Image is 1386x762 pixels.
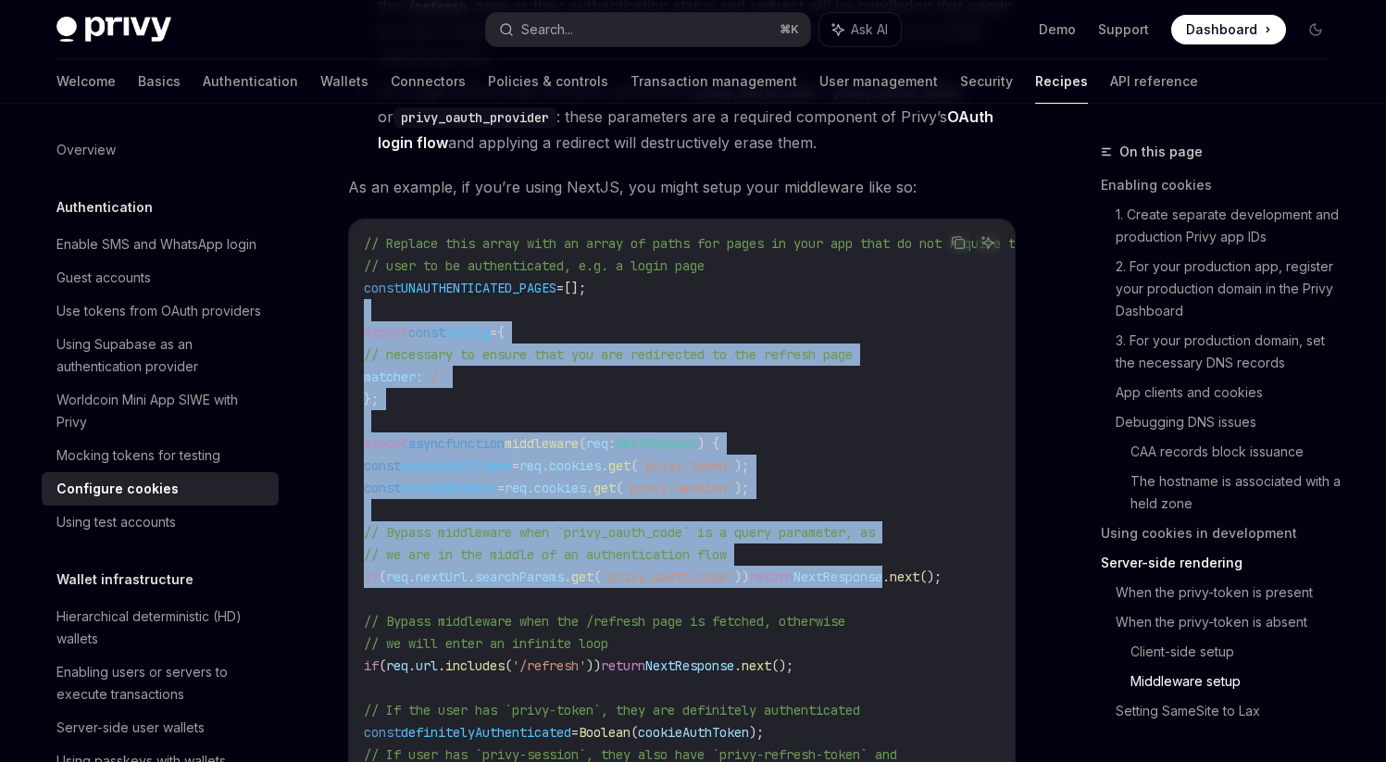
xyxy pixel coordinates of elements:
[638,724,749,741] span: cookieAuthToken
[512,457,519,474] span: =
[364,635,608,652] span: // we will enter an infinite loop
[56,333,268,378] div: Using Supabase as an authentication provider
[1035,59,1088,104] a: Recipes
[56,59,116,104] a: Welcome
[42,600,279,656] a: Hierarchical deterministic (HD) wallets
[890,568,919,585] span: next
[364,235,1030,252] span: // Replace this array with an array of paths for pages in your app that do not require the
[379,568,386,585] span: (
[742,657,771,674] span: next
[364,657,379,674] span: if
[391,59,466,104] a: Connectors
[616,435,697,452] span: NextRequest
[372,78,1016,156] li: Any page that includes the query parameter , , or : these parameters are a required component of ...
[780,22,799,37] span: ⌘ K
[616,480,623,496] span: (
[1116,578,1345,607] a: When the privy-token is present
[475,568,564,585] span: searchParams
[601,457,608,474] span: .
[56,661,268,706] div: Enabling users or servers to execute transactions
[408,568,416,585] span: .
[56,17,171,43] img: dark logo
[734,568,749,585] span: ))
[1119,141,1203,163] span: On this page
[408,324,445,341] span: const
[56,196,153,219] h5: Authentication
[364,346,853,363] span: // necessary to ensure that you are redirected to the refresh page
[364,280,401,296] span: const
[586,657,601,674] span: ))
[138,59,181,104] a: Basics
[771,657,793,674] span: ();
[401,457,512,474] span: cookieAuthToken
[42,228,279,261] a: Enable SMS and WhatsApp login
[497,480,505,496] span: =
[505,657,512,674] span: (
[364,568,379,585] span: if
[445,657,505,674] span: includes
[1130,667,1345,696] a: Middleware setup
[734,480,749,496] span: );
[364,457,401,474] span: const
[423,369,445,385] span: '/'
[631,59,797,104] a: Transaction management
[56,568,194,591] h5: Wallet infrastructure
[416,657,438,674] span: url
[364,613,845,630] span: // Bypass middleware when the /refresh page is fetched, otherwise
[490,324,497,341] span: =
[364,480,401,496] span: const
[1116,407,1345,437] a: Debugging DNS issues
[608,435,616,452] span: :
[882,568,890,585] span: .
[819,59,938,104] a: User management
[320,59,368,104] a: Wallets
[364,546,727,563] span: // we are in the middle of an authentication flow
[486,13,810,46] button: Search...⌘K
[519,457,542,474] span: req
[505,435,579,452] span: middleware
[401,480,497,496] span: cookieSession
[497,324,505,341] span: {
[623,480,734,496] span: 'privy-session'
[505,480,527,496] span: req
[488,59,608,104] a: Policies & controls
[579,724,631,741] span: Boolean
[579,435,586,452] span: (
[203,59,298,104] a: Authentication
[601,657,645,674] span: return
[1101,548,1345,578] a: Server-side rendering
[379,657,386,674] span: (
[42,439,279,472] a: Mocking tokens for testing
[42,506,279,539] a: Using test accounts
[56,606,268,650] div: Hierarchical deterministic (HD) wallets
[56,717,205,739] div: Server-side user wallets
[534,480,586,496] span: cookies
[564,568,571,585] span: .
[445,435,505,452] span: function
[42,261,279,294] a: Guest accounts
[527,480,534,496] span: .
[631,724,638,741] span: (
[408,435,445,452] span: async
[468,568,475,585] span: .
[749,724,764,741] span: );
[521,19,573,41] div: Search...
[1101,170,1345,200] a: Enabling cookies
[946,231,970,255] button: Copy the contents from the code block
[1110,59,1198,104] a: API reference
[645,657,734,674] span: NextResponse
[348,174,1016,200] span: As an example, if you’re using NextJS, you might setup your middleware like so:
[571,568,593,585] span: get
[1116,326,1345,378] a: 3. For your production domain, set the necessary DNS records
[364,324,408,341] span: export
[734,657,742,674] span: .
[56,139,116,161] div: Overview
[1039,20,1076,39] a: Demo
[386,657,408,674] span: req
[1116,252,1345,326] a: 2. For your production app, register your production domain in the Privy Dashboard
[586,480,593,496] span: .
[851,20,888,39] span: Ask AI
[638,457,734,474] span: 'privy-token'
[1171,15,1286,44] a: Dashboard
[1098,20,1149,39] a: Support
